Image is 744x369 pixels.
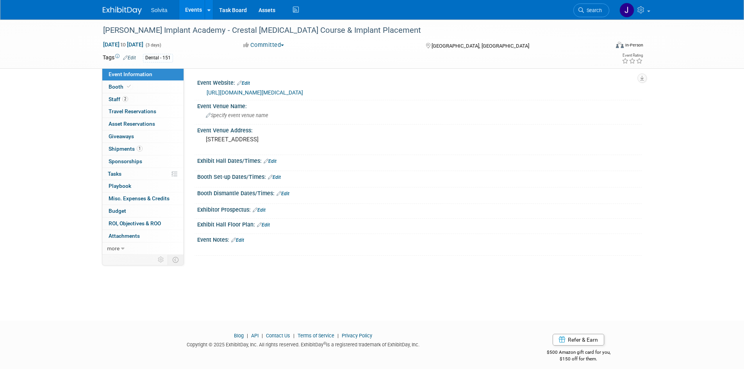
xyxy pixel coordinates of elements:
[245,333,250,339] span: |
[197,125,642,134] div: Event Venue Address:
[109,133,134,139] span: Giveaways
[197,204,642,214] div: Exhibitor Prospectus:
[197,77,642,87] div: Event Website:
[268,175,281,180] a: Edit
[197,234,642,244] div: Event Notes:
[102,180,184,192] a: Playbook
[122,96,128,102] span: 2
[102,118,184,130] a: Asset Reservations
[257,222,270,228] a: Edit
[206,112,268,118] span: Specify event venue name
[102,105,184,118] a: Travel Reservations
[109,195,169,201] span: Misc. Expenses & Credits
[109,96,128,102] span: Staff
[197,100,642,110] div: Event Venue Name:
[127,84,131,89] i: Booth reservation complete
[109,233,140,239] span: Attachments
[584,7,602,13] span: Search
[573,4,609,17] a: Search
[241,41,287,49] button: Committed
[109,121,155,127] span: Asset Reservations
[109,183,131,189] span: Playbook
[123,55,136,61] a: Edit
[251,333,259,339] a: API
[102,143,184,155] a: Shipments1
[109,71,152,77] span: Event Information
[206,136,374,143] pre: [STREET_ADDRESS]
[102,168,184,180] a: Tasks
[102,242,184,255] a: more
[516,344,642,362] div: $500 Amazon gift card for you,
[109,84,132,90] span: Booth
[197,187,642,198] div: Booth Dismantle Dates/Times:
[102,81,184,93] a: Booth
[323,341,326,346] sup: ®
[102,217,184,230] a: ROI, Objectives & ROO
[109,208,126,214] span: Budget
[145,43,161,48] span: (3 days)
[266,333,290,339] a: Contact Us
[335,333,341,339] span: |
[291,333,296,339] span: |
[616,42,624,48] img: Format-Inperson.png
[103,53,136,62] td: Tags
[103,339,504,348] div: Copyright © 2025 ExhibitDay, Inc. All rights reserved. ExhibitDay is a registered trademark of Ex...
[553,334,604,346] a: Refer & Earn
[237,80,250,86] a: Edit
[563,41,644,52] div: Event Format
[154,255,168,265] td: Personalize Event Tab Strip
[151,7,168,13] span: Solvita
[100,23,598,37] div: [PERSON_NAME] Implant Academy - Crestal [MEDICAL_DATA] Course & Implant Placement
[197,155,642,165] div: Exhibit Hall Dates/Times:
[102,130,184,143] a: Giveaways
[264,159,277,164] a: Edit
[102,205,184,217] a: Budget
[277,191,289,196] a: Edit
[516,356,642,362] div: $150 off for them.
[102,230,184,242] a: Attachments
[109,146,143,152] span: Shipments
[109,158,142,164] span: Sponsorships
[109,108,156,114] span: Travel Reservations
[260,333,265,339] span: |
[197,219,642,229] div: Exhibit Hall Floor Plan:
[108,171,121,177] span: Tasks
[168,255,184,265] td: Toggle Event Tabs
[107,245,120,251] span: more
[103,7,142,14] img: ExhibitDay
[120,41,127,48] span: to
[253,207,266,213] a: Edit
[432,43,529,49] span: [GEOGRAPHIC_DATA], [GEOGRAPHIC_DATA]
[619,3,634,18] img: Josh Richardson
[102,93,184,105] a: Staff2
[207,89,303,96] a: [URL][DOMAIN_NAME][MEDICAL_DATA]
[234,333,244,339] a: Blog
[103,41,144,48] span: [DATE] [DATE]
[102,68,184,80] a: Event Information
[298,333,334,339] a: Terms of Service
[102,193,184,205] a: Misc. Expenses & Credits
[197,171,642,181] div: Booth Set-up Dates/Times:
[102,155,184,168] a: Sponsorships
[143,54,173,62] div: Dental - 151
[622,53,643,57] div: Event Rating
[342,333,372,339] a: Privacy Policy
[137,146,143,152] span: 1
[231,237,244,243] a: Edit
[109,220,161,226] span: ROI, Objectives & ROO
[625,42,643,48] div: In-Person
